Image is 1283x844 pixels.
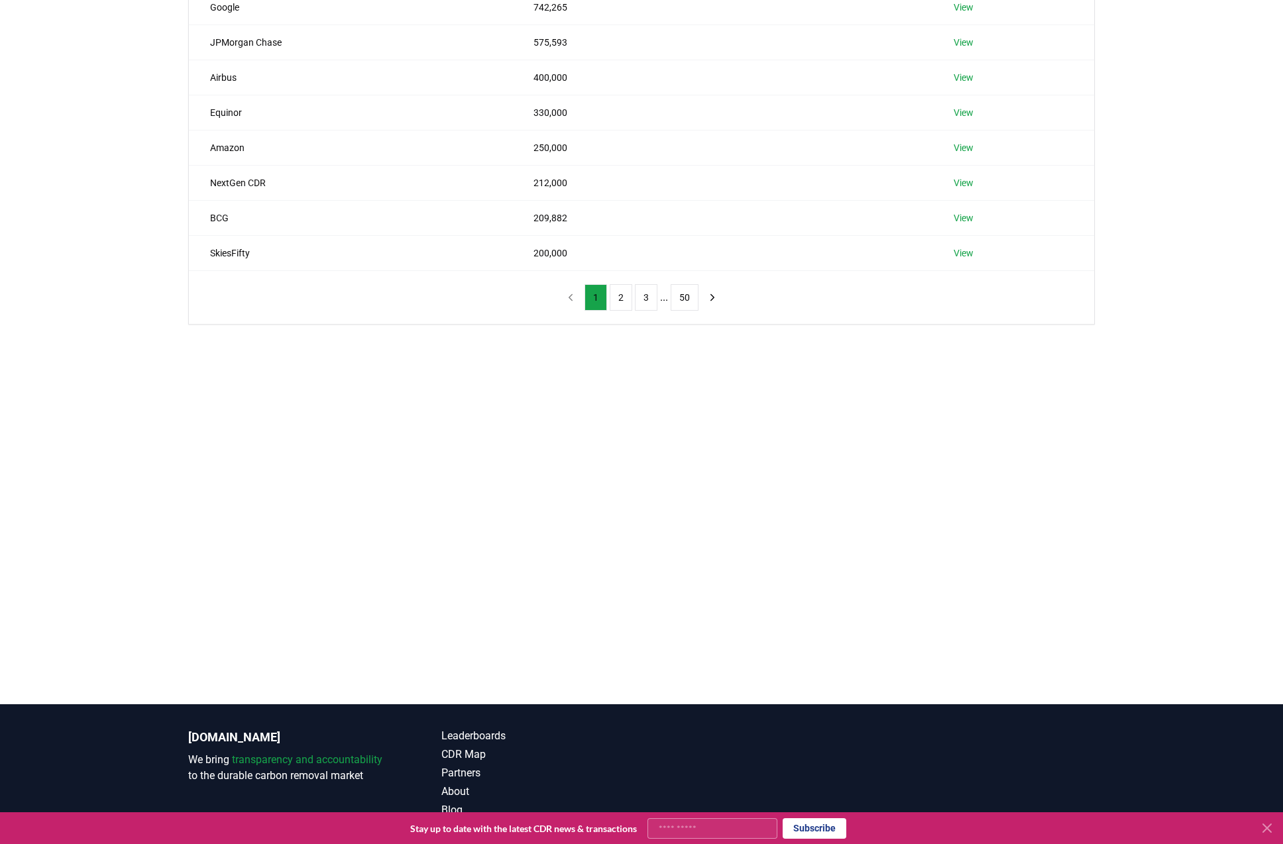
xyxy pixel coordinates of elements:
a: View [954,1,974,14]
td: BCG [189,200,512,235]
td: Amazon [189,130,512,165]
td: 209,882 [512,200,933,235]
td: SkiesFifty [189,235,512,270]
td: 250,000 [512,130,933,165]
td: 400,000 [512,60,933,95]
a: View [954,106,974,119]
td: JPMorgan Chase [189,25,512,60]
a: CDR Map [441,747,641,763]
td: 575,593 [512,25,933,60]
button: 2 [610,284,632,311]
a: Blog [441,802,641,818]
p: We bring to the durable carbon removal market [188,752,388,784]
td: Airbus [189,60,512,95]
span: transparency and accountability [232,753,382,766]
a: View [954,246,974,260]
a: View [954,71,974,84]
td: NextGen CDR [189,165,512,200]
a: View [954,141,974,154]
td: 330,000 [512,95,933,130]
a: About [441,784,641,800]
button: 3 [635,284,657,311]
li: ... [660,290,668,305]
button: 1 [585,284,607,311]
a: View [954,176,974,189]
td: 212,000 [512,165,933,200]
button: next page [701,284,724,311]
a: Leaderboards [441,728,641,744]
a: Partners [441,765,641,781]
a: View [954,211,974,225]
td: Equinor [189,95,512,130]
a: View [954,36,974,49]
td: 200,000 [512,235,933,270]
button: 50 [671,284,698,311]
p: [DOMAIN_NAME] [188,728,388,747]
